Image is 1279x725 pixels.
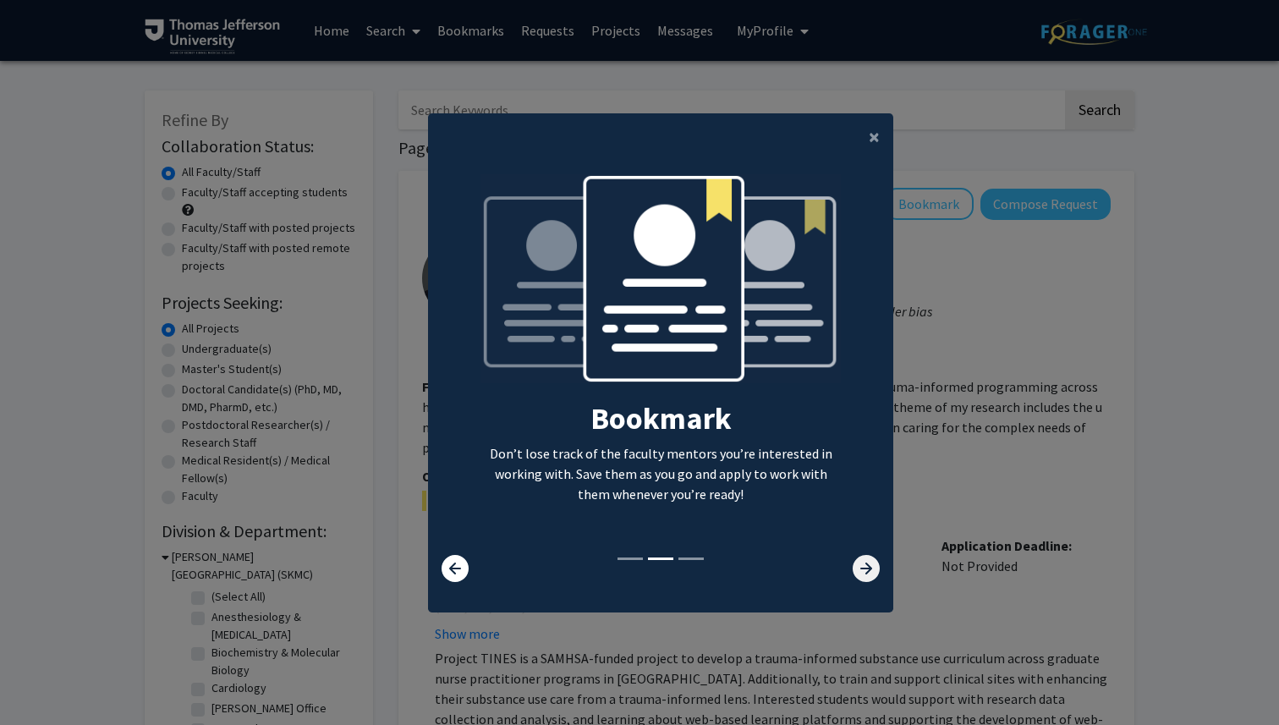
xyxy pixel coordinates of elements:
[13,649,72,712] iframe: Chat
[480,400,842,437] h2: Bookmark
[480,443,842,504] p: Don’t lose track of the faculty mentors you’re interested in working with. Save them as you go an...
[869,124,880,150] span: ×
[855,113,893,161] button: Close
[480,174,842,400] img: bookmark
